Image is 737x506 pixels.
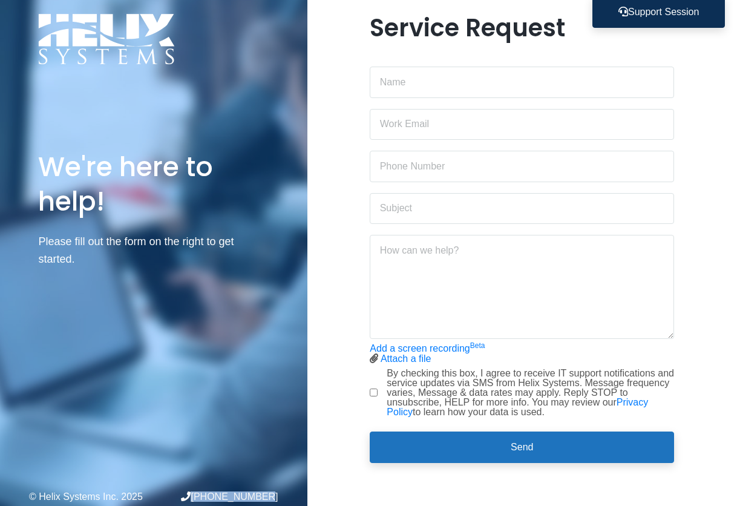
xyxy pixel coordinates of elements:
[387,397,648,417] a: Privacy Policy
[370,67,674,98] input: Name
[370,343,485,353] a: Add a screen recordingBeta
[154,491,278,502] div: [PHONE_NUMBER]
[370,193,674,225] input: Subject
[38,13,175,65] img: Logo
[38,149,269,218] h1: We're here to help!
[370,109,674,140] input: Work Email
[381,353,431,364] a: Attach a file
[29,492,154,502] div: © Helix Systems Inc. 2025
[38,233,269,268] p: Please fill out the form on the right to get started.
[387,369,674,417] label: By checking this box, I agree to receive IT support notifications and service updates via SMS fro...
[470,341,485,350] sup: Beta
[370,151,674,182] input: Phone Number
[370,13,674,42] h1: Service Request
[370,432,674,463] button: Send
